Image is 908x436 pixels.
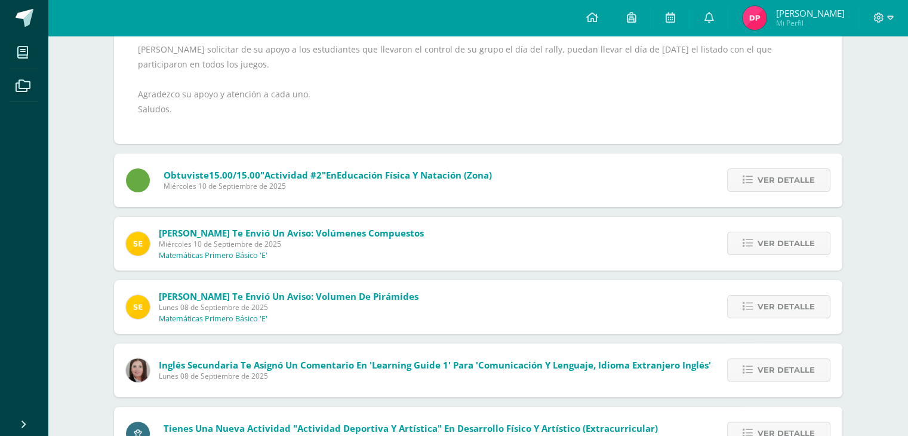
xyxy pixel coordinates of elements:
[159,251,267,260] p: Matemáticas Primero Básico 'E'
[159,239,424,249] span: Miércoles 10 de Septiembre de 2025
[758,359,815,381] span: Ver detalle
[159,314,267,324] p: Matemáticas Primero Básico 'E'
[159,359,711,371] span: Inglés Secundaria te asignó un comentario en 'Learning Guide 1' para 'Comunicación y Lenguaje, Id...
[126,232,150,256] img: 03c2987289e60ca238394da5f82a525a.png
[758,296,815,318] span: Ver detalle
[775,18,844,28] span: Mi Perfil
[138,11,818,132] div: Buenas tardes estimados estudiantes. [PERSON_NAME] solicitar de su apoyo a los estudiantes que ll...
[758,232,815,254] span: Ver detalle
[337,169,492,181] span: Educación Física y Natación (Zona)
[260,169,326,181] span: "Actividad #2"
[126,358,150,382] img: 8af0450cf43d44e38c4a1497329761f3.png
[126,295,150,319] img: 03c2987289e60ca238394da5f82a525a.png
[164,169,492,181] span: Obtuviste en
[775,7,844,19] span: [PERSON_NAME]
[209,169,260,181] span: 15.00/15.00
[743,6,767,30] img: 59f2ec22ffdda252c69cec5c330313cb.png
[164,422,658,434] span: Tienes una nueva actividad "Actividad Deportiva y Artística" En Desarrollo Físico y Artístico (Ex...
[164,181,492,191] span: Miércoles 10 de Septiembre de 2025
[159,290,418,302] span: [PERSON_NAME] te envió un aviso: Volumen de Pirámides
[159,302,418,312] span: Lunes 08 de Septiembre de 2025
[758,169,815,191] span: Ver detalle
[159,371,711,381] span: Lunes 08 de Septiembre de 2025
[159,227,424,239] span: [PERSON_NAME] te envió un aviso: Volúmenes Compuestos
